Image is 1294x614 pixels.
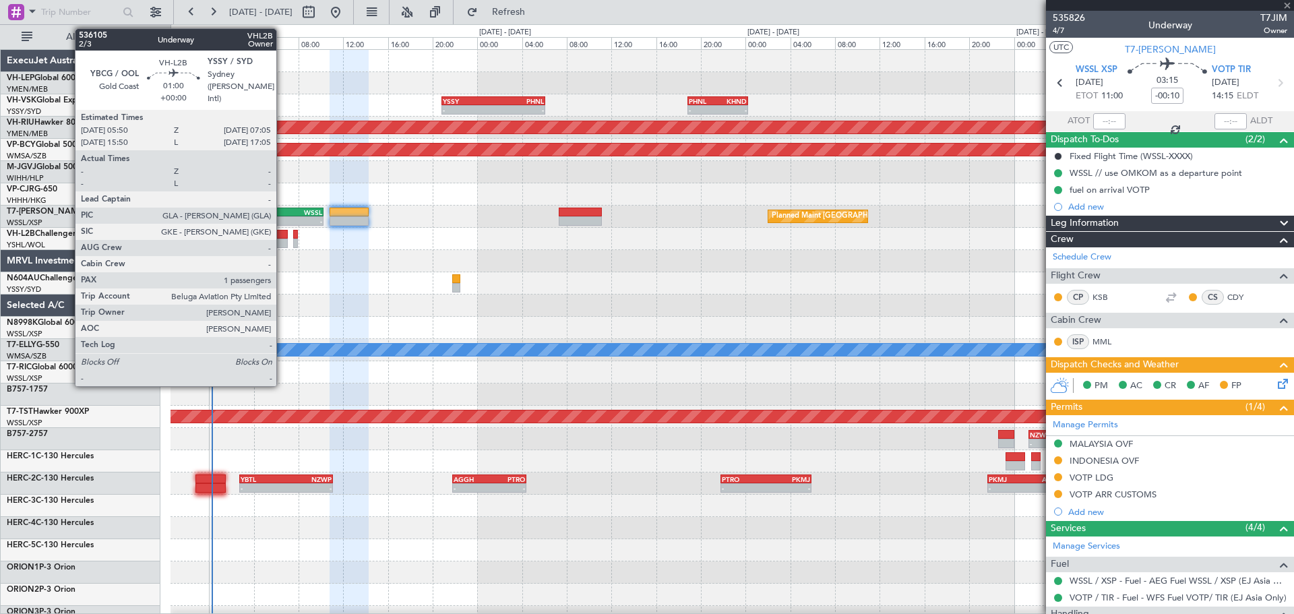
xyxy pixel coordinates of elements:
div: [DATE] - [DATE] [1016,27,1068,38]
span: HERC-4 [7,519,36,527]
div: - [282,217,322,225]
div: NZWP [286,475,331,483]
div: - [1030,439,1066,448]
div: - [689,106,718,114]
div: PKMJ [766,475,810,483]
div: WSSL // use OMKOM as a departure point [1070,167,1242,179]
span: WSSL XSP [1076,63,1117,77]
a: HERC-2C-130 Hercules [7,474,94,483]
div: - [443,106,493,114]
span: VH-LEP [7,74,34,82]
a: M-JGVJGlobal 5000 [7,163,82,171]
div: - [766,484,810,492]
div: YSSY [443,97,493,105]
a: HERC-5C-130 Hercules [7,541,94,549]
span: Services [1051,521,1086,536]
div: 16:00 [925,37,969,49]
span: Permits [1051,400,1082,415]
span: ATOT [1068,115,1090,128]
a: VOTP / TIR - Fuel - WFS Fuel VOTP/ TIR (EJ Asia Only) [1070,592,1287,603]
span: VP-BCY [7,141,36,149]
span: Fuel [1051,557,1069,572]
div: INDONESIA OVF [1070,455,1139,466]
span: VH-L2B [7,230,35,238]
div: - [989,484,1023,492]
div: - [722,484,766,492]
span: CR [1165,379,1176,393]
span: N604AU [7,274,40,282]
span: N8998K [7,319,38,327]
span: (2/2) [1245,132,1265,146]
span: ELDT [1237,90,1258,103]
div: - [241,484,286,492]
a: HERC-3C-130 Hercules [7,497,94,505]
div: MALAYSIA OVF [1070,438,1133,450]
a: YSHL/WOL [7,240,45,250]
a: HERC-1C-130 Hercules [7,452,94,460]
a: YSSY/SYD [7,106,41,117]
a: VHHH/HKG [7,195,47,206]
a: ORION2P-3 Orion [7,586,75,594]
div: Add new [1068,506,1287,518]
span: AC [1130,379,1142,393]
span: T7-TST [7,408,33,416]
div: 12:00 [880,37,924,49]
button: All Aircraft [15,26,146,48]
span: Refresh [481,7,537,17]
div: - [493,106,544,114]
button: UTC [1049,41,1073,53]
span: HERC-3 [7,497,36,505]
a: T7-[PERSON_NAME]Global 7500 [7,208,131,216]
div: 20:00 [701,37,745,49]
span: (1/4) [1245,400,1265,414]
div: 12:00 [611,37,656,49]
div: - [454,484,489,492]
div: PKMJ [989,475,1023,483]
div: 20:00 [969,37,1014,49]
a: T7-TSTHawker 900XP [7,408,89,416]
a: WSSL/XSP [7,373,42,383]
span: PM [1095,379,1108,393]
a: VH-RIUHawker 800XP [7,119,90,127]
div: 00:00 [477,37,522,49]
span: 14:15 [1212,90,1233,103]
a: VH-L2BChallenger 604 [7,230,93,238]
div: 16:00 [656,37,701,49]
span: Flight Crew [1051,268,1101,284]
div: 04:00 [791,37,835,49]
a: T7-ELLYG-550 [7,341,59,349]
a: YMEN/MEB [7,84,48,94]
a: VP-CJRG-650 [7,185,57,193]
div: 12:00 [343,37,388,49]
span: [DATE] - [DATE] [229,6,292,18]
span: T7JIM [1260,11,1287,25]
span: VH-VSK [7,96,36,104]
span: Leg Information [1051,216,1119,231]
input: Trip Number [41,2,119,22]
span: HERC-1 [7,452,36,460]
span: T7-[PERSON_NAME] [1125,42,1216,57]
span: [DATE] [1212,76,1239,90]
div: - [718,106,747,114]
span: [DATE] [1076,76,1103,90]
div: [DATE] - [DATE] [747,27,799,38]
span: T7-ELLY [7,341,36,349]
a: WMSA/SZB [7,151,47,161]
span: FP [1231,379,1241,393]
a: CDY [1227,291,1258,303]
a: Schedule Crew [1053,251,1111,264]
div: Fixed Flight Time (WSSL-XXXX) [1070,150,1193,162]
div: 00:00 [1014,37,1059,49]
div: 08:00 [567,37,611,49]
div: AYPY [1023,475,1057,483]
div: [DATE] - [DATE] [211,27,263,38]
span: HERC-2 [7,474,36,483]
a: KSB [1092,291,1123,303]
div: 20:00 [433,37,477,49]
span: T7-RIC [7,363,32,371]
a: ORION1P-3 Orion [7,563,75,572]
div: 16:00 [388,37,433,49]
a: B757-1757 [7,386,48,394]
a: YSSY/SYD [7,284,41,295]
a: VH-LEPGlobal 6000 [7,74,80,82]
